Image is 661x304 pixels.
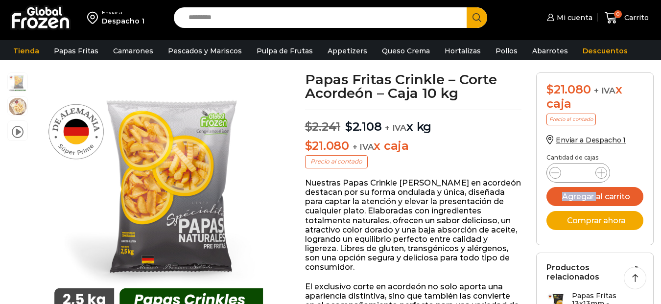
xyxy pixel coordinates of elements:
[440,42,486,60] a: Hortalizas
[102,9,144,16] div: Enviar a
[353,142,374,152] span: + IVA
[305,139,349,153] bdi: 21.080
[8,73,27,93] span: papas-crinkles
[546,263,643,281] h2: Productos relacionados
[8,42,44,60] a: Tienda
[527,42,573,60] a: Abarrotes
[614,10,622,18] span: 0
[546,154,643,161] p: Cantidad de cajas
[491,42,522,60] a: Pollos
[546,187,643,206] button: Agregar al carrito
[546,83,643,111] div: x caja
[305,139,312,153] span: $
[305,178,522,272] p: Nuestras Papas Crinkle [PERSON_NAME] en acordeón destacan por su forma ondulada y única, diseñada...
[305,119,341,134] bdi: 2.241
[546,211,643,230] button: Comprar ahora
[323,42,372,60] a: Appetizers
[305,155,368,168] p: Precio al contado
[305,139,522,153] p: x caja
[544,8,592,27] a: Mi cuenta
[377,42,435,60] a: Queso Crema
[305,110,522,134] p: x kg
[546,82,590,96] bdi: 21.080
[305,119,312,134] span: $
[546,114,596,125] p: Precio al contado
[163,42,247,60] a: Pescados y Mariscos
[594,86,615,95] span: + IVA
[252,42,318,60] a: Pulpa de Frutas
[108,42,158,60] a: Camarones
[556,136,626,144] span: Enviar a Despacho 1
[345,119,353,134] span: $
[87,9,102,26] img: address-field-icon.svg
[8,97,27,117] span: fto1
[385,123,406,133] span: + IVA
[546,82,554,96] span: $
[622,13,649,23] span: Carrito
[49,42,103,60] a: Papas Fritas
[467,7,487,28] button: Search button
[102,16,144,26] div: Despacho 1
[305,72,522,100] h1: Papas Fritas Crinkle – Corte Acordeón – Caja 10 kg
[578,42,633,60] a: Descuentos
[546,136,626,144] a: Enviar a Despacho 1
[569,166,588,180] input: Product quantity
[345,119,382,134] bdi: 2.108
[602,6,651,29] a: 0 Carrito
[554,13,592,23] span: Mi cuenta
